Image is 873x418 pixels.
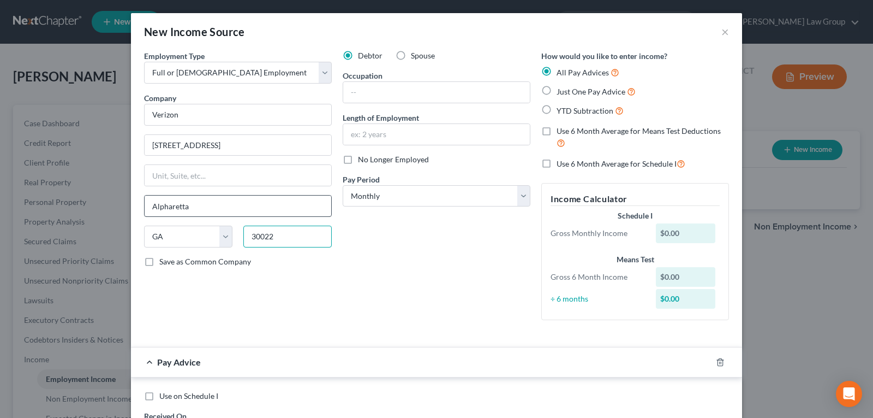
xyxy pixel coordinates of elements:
label: Occupation [343,70,382,81]
div: $0.00 [656,289,716,309]
h5: Income Calculator [551,192,720,206]
div: $0.00 [656,223,716,243]
span: Spouse [411,51,435,60]
span: Pay Period [343,175,380,184]
div: Gross 6 Month Income [545,272,650,282]
div: ÷ 6 months [545,293,650,304]
span: Use 6 Month Average for Means Test Deductions [557,126,721,136]
input: Enter city... [145,196,331,216]
div: $0.00 [656,267,716,287]
button: × [721,25,729,38]
span: Debtor [358,51,382,60]
div: Means Test [551,254,720,265]
span: YTD Subtraction [557,106,613,115]
input: Unit, Suite, etc... [145,165,331,186]
input: Enter address... [145,135,331,156]
span: Employment Type [144,51,205,61]
span: Company [144,93,176,103]
span: Use 6 Month Average for Schedule I [557,159,677,168]
span: Use on Schedule I [159,391,218,401]
input: Search company by name... [144,104,332,126]
input: ex: 2 years [343,124,530,145]
label: Length of Employment [343,112,419,123]
div: Open Intercom Messenger [836,381,862,407]
div: Gross Monthly Income [545,228,650,239]
label: How would you like to enter income? [541,50,667,62]
span: Pay Advice [157,357,201,367]
div: Schedule I [551,210,720,221]
input: Enter zip... [243,226,332,248]
span: Just One Pay Advice [557,87,625,96]
span: No Longer Employed [358,155,429,164]
div: New Income Source [144,24,245,39]
span: Save as Common Company [159,257,251,266]
span: All Pay Advices [557,68,609,77]
input: -- [343,82,530,103]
